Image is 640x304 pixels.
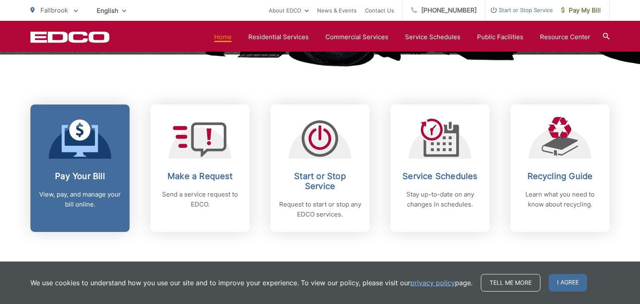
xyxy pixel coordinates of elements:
[30,31,110,43] a: EDCD logo. Return to the homepage.
[214,32,232,42] a: Home
[39,171,121,181] h2: Pay Your Bill
[561,5,601,15] span: Pay My Bill
[519,171,601,181] h2: Recycling Guide
[30,105,130,232] a: Pay Your Bill View, pay, and manage your bill online.
[90,3,132,18] span: English
[39,189,121,209] p: View, pay, and manage your bill online.
[317,5,357,15] a: News & Events
[519,189,601,209] p: Learn what you need to know about recycling.
[481,274,540,292] a: Tell me more
[365,5,394,15] a: Contact Us
[410,278,455,288] a: privacy policy
[150,105,250,232] a: Make a Request Send a service request to EDCO.
[399,171,481,181] h2: Service Schedules
[510,105,610,232] a: Recycling Guide Learn what you need to know about recycling.
[279,199,361,219] p: Request to start or stop any EDCO services.
[399,189,481,209] p: Stay up-to-date on any changes in schedules.
[279,171,361,191] h2: Start or Stop Service
[40,6,68,14] span: Fallbrook
[540,32,590,42] a: Resource Center
[325,32,388,42] a: Commercial Services
[159,189,241,209] p: Send a service request to EDCO.
[390,105,490,232] a: Service Schedules Stay up-to-date on any changes in schedules.
[549,274,587,292] span: I agree
[248,32,309,42] a: Residential Services
[269,5,309,15] a: About EDCO
[477,32,523,42] a: Public Facilities
[159,171,241,181] h2: Make a Request
[405,32,460,42] a: Service Schedules
[30,278,472,288] p: We use cookies to understand how you use our site and to improve your experience. To view our pol...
